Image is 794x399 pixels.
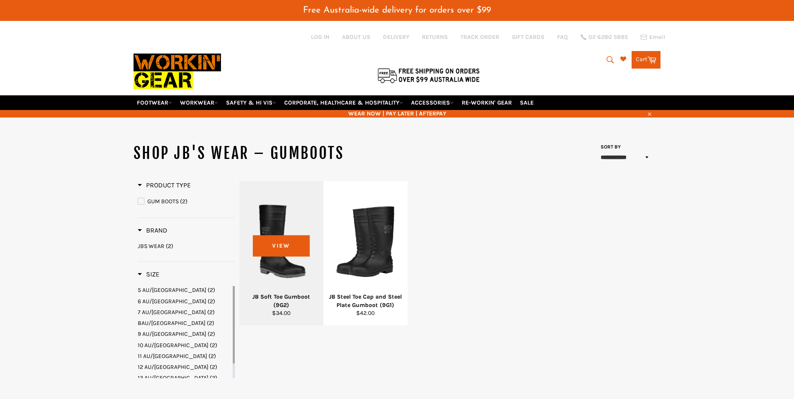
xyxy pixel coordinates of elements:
a: SAFETY & HI VIS [223,95,280,110]
a: 9 AU/UK [138,330,231,338]
span: (2) [207,309,215,316]
span: Product Type [138,181,191,189]
a: RE-WORKIN' GEAR [458,95,515,110]
h3: Product Type [138,181,191,189]
a: 6 AU/UK [138,297,231,305]
a: 11 AU/UK [138,352,231,360]
a: FOOTWEAR [134,95,175,110]
span: (2) [210,374,217,381]
a: 7 AU/UK [138,308,231,316]
h3: Size [138,270,159,279]
a: Cart [632,51,660,69]
h3: Brand [138,226,167,235]
a: RETURNS [422,33,448,41]
a: 8AU/UK [138,319,231,327]
a: JB Soft Toe Gumboot (9G2)JB Soft Toe Gumboot (9G2)$34.00View [239,181,324,326]
span: Brand [138,226,167,234]
span: (2) [166,243,173,250]
span: (2) [208,298,215,305]
span: 10 AU/[GEOGRAPHIC_DATA] [138,342,208,349]
a: GIFT CARDS [512,33,545,41]
img: Workin Gear leaders in Workwear, Safety Boots, PPE, Uniforms. Australia's No.1 in Workwear [134,48,221,95]
label: Sort by [598,143,621,151]
span: (2) [208,286,215,294]
a: Log in [311,33,329,41]
a: DELIVERY [383,33,409,41]
span: (2) [207,320,214,327]
a: 02 6280 5885 [581,34,628,40]
span: Email [649,34,665,40]
a: Email [640,34,665,41]
span: 5 AU/[GEOGRAPHIC_DATA] [138,286,206,294]
span: 7 AU/[GEOGRAPHIC_DATA] [138,309,206,316]
span: 13 AU/[GEOGRAPHIC_DATA] [138,374,208,381]
a: SALE [516,95,537,110]
h1: SHOP JB's Wear – gumboots [134,143,397,164]
a: WORKWEAR [177,95,221,110]
span: 6 AU/[GEOGRAPHIC_DATA] [138,298,206,305]
span: JBS WEAR [138,243,164,250]
span: 12 AU/[GEOGRAPHIC_DATA] [138,363,208,371]
div: JB Steel Toe Cap and Steel Plate Gumboot (9G1) [329,293,403,309]
span: (2) [208,330,215,338]
a: FAQ [557,33,568,41]
a: ACCESSORIES [408,95,457,110]
span: Free Australia-wide delivery for orders over $99 [303,6,491,15]
span: 11 AU/[GEOGRAPHIC_DATA] [138,353,207,360]
a: GUM BOOTS [138,197,235,206]
span: Size [138,270,159,278]
span: 8AU/[GEOGRAPHIC_DATA] [138,320,206,327]
a: CORPORATE, HEALTHCARE & HOSPITALITY [281,95,406,110]
span: GUM BOOTS [147,198,179,205]
a: TRACK ORDER [460,33,499,41]
span: (2) [180,198,188,205]
a: JBS WEAR [138,242,235,250]
a: 5 AU/UK [138,286,231,294]
span: WEAR NOW | PAY LATER | AFTERPAY [134,110,661,118]
a: 13 AU/UK [138,374,231,382]
span: (2) [210,342,217,349]
div: JB Soft Toe Gumboot (9G2) [244,293,318,309]
span: (2) [208,353,216,360]
span: 02 6280 5885 [588,34,628,40]
span: 9 AU/[GEOGRAPHIC_DATA] [138,330,206,338]
a: 12 AU/UK [138,363,231,371]
a: ABOUT US [342,33,370,41]
img: Flat $9.95 shipping Australia wide [376,66,481,84]
span: (2) [210,363,217,371]
a: 10 AU/UK [138,341,231,349]
a: JB Steel Toe Cap and Steel Plate Gumboot (9G1)JB Steel Toe Cap and Steel Plate Gumboot (9G1)$42.00 [323,181,408,326]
